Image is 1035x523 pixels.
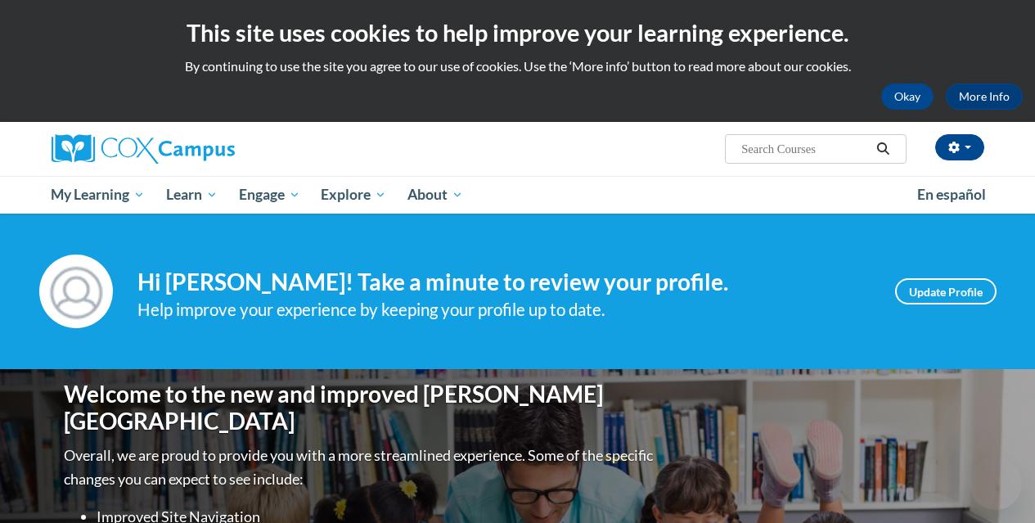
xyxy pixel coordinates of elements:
[166,185,218,205] span: Learn
[740,139,871,159] input: Search Courses
[871,139,895,159] button: Search
[946,83,1023,110] a: More Info
[407,185,463,205] span: About
[321,185,386,205] span: Explore
[12,57,1023,75] p: By continuing to use the site you agree to our use of cookies. Use the ‘More info’ button to read...
[228,176,311,214] a: Engage
[64,444,657,491] p: Overall, we are proud to provide you with a more streamlined experience. Some of the specific cha...
[239,185,300,205] span: Engage
[397,176,474,214] a: About
[155,176,228,214] a: Learn
[895,278,997,304] a: Update Profile
[39,255,113,328] img: Profile Image
[12,16,1023,49] h2: This site uses cookies to help improve your learning experience.
[137,296,871,323] div: Help improve your experience by keeping your profile up to date.
[51,185,145,205] span: My Learning
[137,268,871,296] h4: Hi [PERSON_NAME]! Take a minute to review your profile.
[970,458,1022,510] iframe: Button to launch messaging window
[881,83,934,110] button: Okay
[39,176,997,214] div: Main menu
[52,134,346,164] a: Cox Campus
[935,134,984,160] button: Account Settings
[41,176,156,214] a: My Learning
[310,176,397,214] a: Explore
[64,381,657,435] h1: Welcome to the new and improved [PERSON_NAME][GEOGRAPHIC_DATA]
[907,178,997,212] a: En español
[917,186,986,203] span: En español
[52,134,235,164] img: Cox Campus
